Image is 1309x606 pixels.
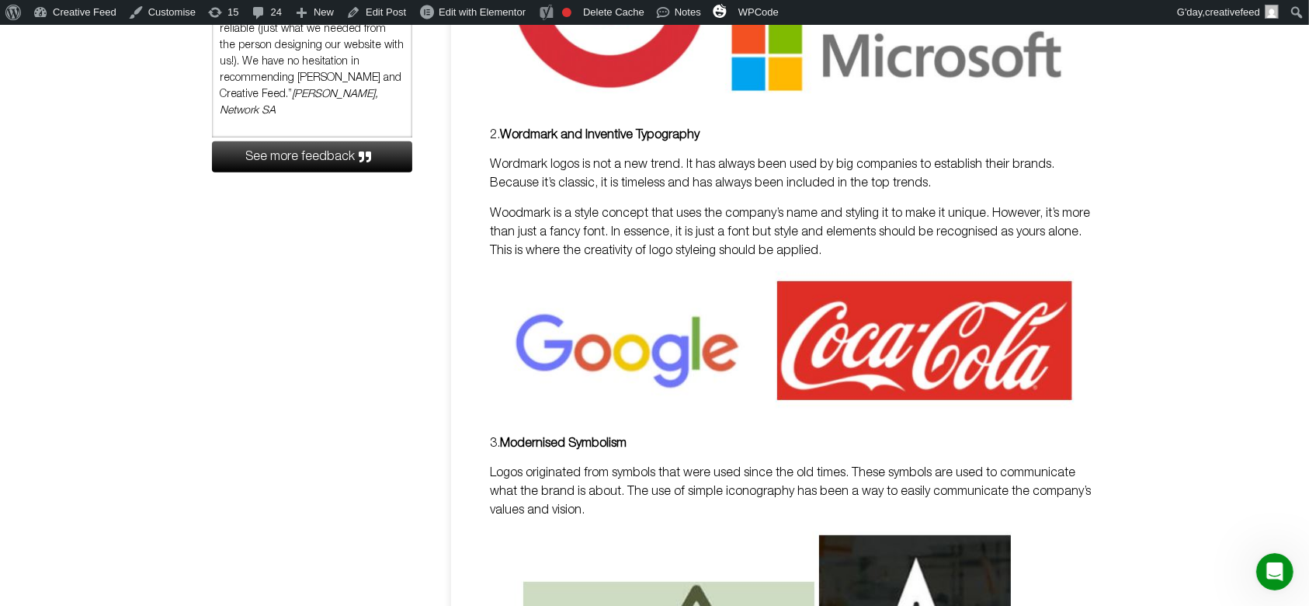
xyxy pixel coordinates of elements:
img: svg+xml;base64,PHN2ZyB4bWxucz0iaHR0cDovL3d3dy53My5vcmcvMjAwMC9zdmciIHZpZXdCb3g9IjAgMCAzMiAzMiI+PG... [713,4,727,18]
em: [PERSON_NAME], Network SA [220,89,378,116]
span: See more feedback [245,151,355,163]
span: creativefeed [1205,6,1260,18]
iframe: Intercom live chat [1256,553,1293,590]
p: 3. [490,434,1094,453]
span: Edit with Elementor [439,6,526,18]
p: Woodmark is a style concept that uses the company’s name and styling it to make it unique. Howeve... [490,204,1094,260]
a: See more feedback [212,141,412,172]
p: 2. [490,126,1094,145]
strong: Modernised Symbolism [500,438,627,449]
div: Focus keyphrase not set [562,8,571,17]
p: Logos originated from symbols that were used since the old times. These symbols are used to commu... [490,464,1094,520]
p: Wordmark logos is not a new trend. It has always been used by big companies to establish their br... [490,155,1094,193]
strong: Wordmark and Inventive Typography [500,130,700,141]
